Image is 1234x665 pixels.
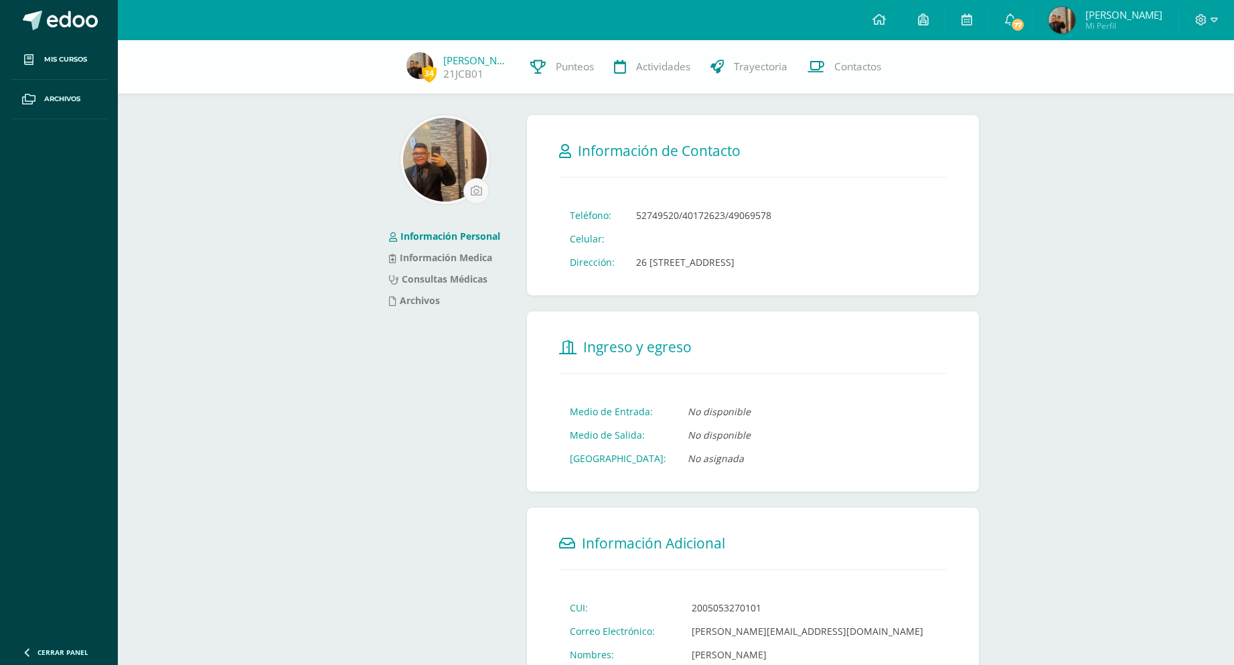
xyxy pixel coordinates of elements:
[559,227,625,250] td: Celular:
[37,648,88,657] span: Cerrar panel
[681,596,934,619] td: 2005053270101
[734,60,787,74] span: Trayectoria
[688,429,751,441] i: No disponible
[389,230,500,242] a: Información Personal
[700,40,797,94] a: Trayectoria
[44,54,87,65] span: Mis cursos
[11,40,107,80] a: Mis cursos
[559,423,677,447] td: Medio de Salida:
[422,65,437,82] span: 34
[403,118,487,202] img: 7bcbf6b329b5bd07eb0fc5024878b340.png
[1010,17,1025,32] span: 77
[443,67,483,81] a: 21JCB01
[578,141,741,160] span: Información de Contacto
[389,294,440,307] a: Archivos
[681,619,934,643] td: [PERSON_NAME][EMAIL_ADDRESS][DOMAIN_NAME]
[559,619,681,643] td: Correo Electrónico:
[11,80,107,119] a: Archivos
[1085,20,1162,31] span: Mi Perfil
[688,405,751,418] i: No disponible
[389,251,492,264] a: Información Medica
[559,204,625,227] td: Teléfono:
[556,60,594,74] span: Punteos
[520,40,604,94] a: Punteos
[559,250,625,274] td: Dirección:
[583,338,692,356] span: Ingreso y egreso
[559,400,677,423] td: Medio de Entrada:
[688,452,744,465] i: No asignada
[1049,7,1075,33] img: 8b5d8d4ee8cece0648992386a2eaaccb.png
[559,596,681,619] td: CUI:
[389,273,487,285] a: Consultas Médicas
[834,60,881,74] span: Contactos
[406,52,433,79] img: 8b5d8d4ee8cece0648992386a2eaaccb.png
[625,204,782,227] td: 52749520/40172623/49069578
[559,447,677,470] td: [GEOGRAPHIC_DATA]:
[443,54,510,67] a: [PERSON_NAME]
[44,94,80,104] span: Archivos
[582,534,725,552] span: Información Adicional
[1085,8,1162,21] span: [PERSON_NAME]
[604,40,700,94] a: Actividades
[636,60,690,74] span: Actividades
[625,250,782,274] td: 26 [STREET_ADDRESS]
[797,40,891,94] a: Contactos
